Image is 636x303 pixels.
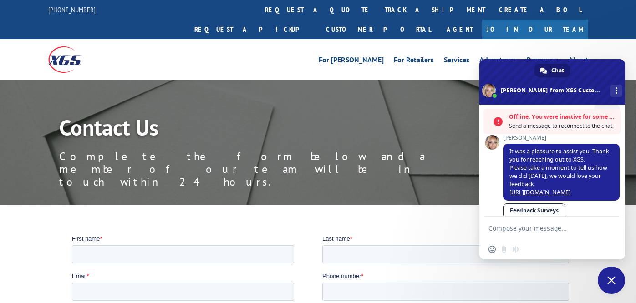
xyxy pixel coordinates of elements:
[250,38,289,45] span: Phone number
[551,64,564,77] span: Chat
[188,20,319,39] a: Request a pickup
[48,5,96,14] a: [PHONE_NUMBER]
[59,116,469,143] h1: Contact Us
[253,90,259,96] input: Contact by Email
[444,56,469,66] a: Services
[488,217,598,239] textarea: Compose your message...
[488,246,496,253] span: Insert an emoji
[527,56,559,66] a: Resources
[261,90,305,97] span: Contact by Email
[250,1,278,8] span: Last name
[253,102,259,108] input: Contact by Phone
[438,20,482,39] a: Agent
[250,76,301,82] span: Contact Preference
[59,150,469,188] p: Complete the form below and a member of our team will be in touch within 24 hours.
[319,20,438,39] a: Customer Portal
[479,56,517,66] a: Advantages
[598,267,625,294] a: Close chat
[261,102,308,109] span: Contact by Phone
[534,64,570,77] a: Chat
[509,121,616,131] span: Send a message to reconnect to the chat.
[503,135,620,141] span: [PERSON_NAME]
[394,56,434,66] a: For Retailers
[509,147,609,196] span: It was a pleasure to assist you. Thank you for reaching out to XGS. Please take a moment to tell ...
[569,56,588,66] a: About
[503,203,565,218] a: Feedback Surveys
[482,20,588,39] a: Join Our Team
[509,112,616,121] span: Offline. You were inactive for some time.
[319,56,384,66] a: For [PERSON_NAME]
[509,188,570,196] a: [URL][DOMAIN_NAME]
